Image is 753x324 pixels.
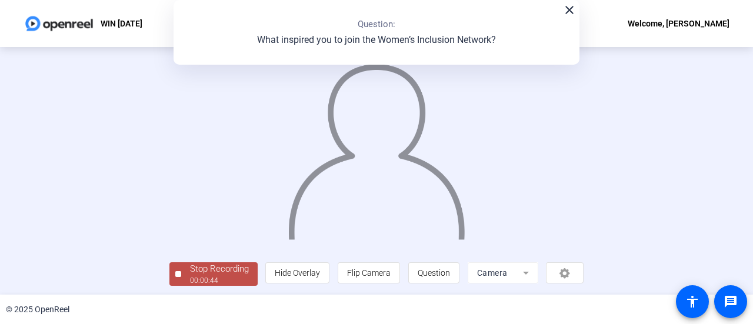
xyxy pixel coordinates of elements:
p: WIN [DATE] [101,16,142,31]
p: Question: [358,18,395,31]
mat-icon: message [724,295,738,309]
mat-icon: close [562,3,577,17]
div: Welcome, [PERSON_NAME] [628,16,729,31]
div: Stop Recording [190,262,249,276]
div: © 2025 OpenReel [6,303,69,316]
span: Hide Overlay [275,268,320,278]
div: 00:00:44 [190,275,249,286]
span: Flip Camera [347,268,391,278]
button: Question [408,262,459,283]
p: What inspired you to join the Women’s Inclusion Network? [257,33,496,47]
button: Stop Recording00:00:44 [169,262,258,286]
img: OpenReel logo [24,12,95,35]
button: Flip Camera [338,262,400,283]
button: Hide Overlay [265,262,329,283]
img: overlay [287,53,467,239]
mat-icon: accessibility [685,295,699,309]
span: Question [418,268,450,278]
